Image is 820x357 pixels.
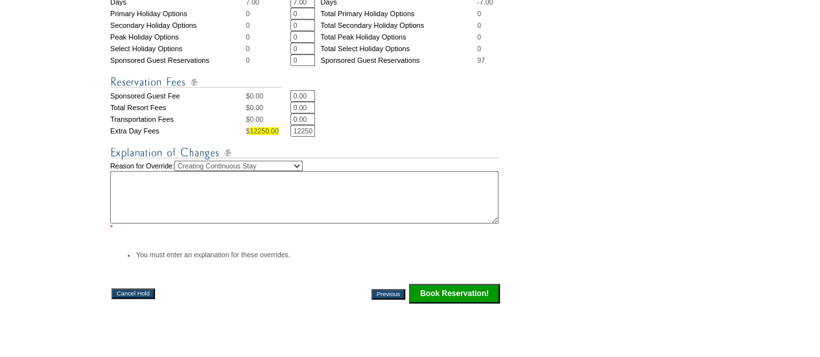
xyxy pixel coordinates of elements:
td: Extra Day Fees [110,125,246,137]
span: 0 [246,56,250,64]
span: 0 [246,33,250,41]
span: 0 [477,33,481,41]
span: 0 [246,21,250,29]
input: Previous [371,289,405,299]
td: Sponsored Guest Reservations [320,54,477,66]
span: 0.00 [250,115,263,123]
span: 0 [477,21,481,29]
span: 0 [477,45,481,52]
td: $ [246,113,290,125]
td: Total Secondary Holiday Options [320,19,477,31]
td: $ [246,102,290,113]
img: Explanation of Changes [110,144,499,161]
span: 0.00 [250,104,263,111]
span: 12250.00 [250,127,278,135]
span: 0 [246,10,250,17]
img: Reservation Fees [110,74,282,90]
td: Select Holiday Options [110,43,246,54]
td: Total Peak Holiday Options [320,31,477,43]
span: 97 [477,56,485,64]
td: Secondary Holiday Options [110,19,246,31]
input: Cancel Hold [111,288,155,299]
td: Sponsored Guest Reservations [110,54,246,66]
td: $ [246,125,290,137]
td: Total Resort Fees [110,102,246,113]
span: 0 [477,10,481,17]
td: $ [246,90,290,102]
span: 0 [246,45,250,52]
td: Primary Holiday Options [110,8,246,19]
span: 0.00 [250,92,263,100]
td: Total Primary Holiday Options [320,8,477,19]
li: You must enter an explanation for these overrides. [136,251,501,259]
td: Total Select Holiday Options [320,43,477,54]
td: Reason for Override: [110,161,501,231]
td: Peak Holiday Options [110,31,246,43]
td: Sponsored Guest Fee [110,90,246,102]
input: Click this button to finalize your reservation. [409,284,500,303]
td: Transportation Fees [110,113,246,125]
